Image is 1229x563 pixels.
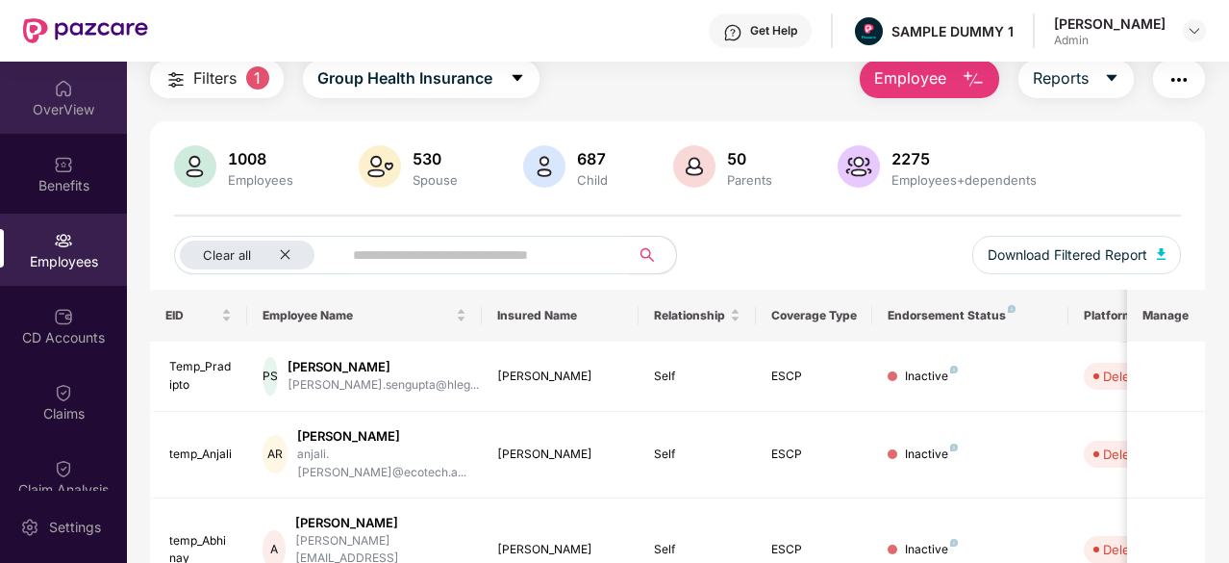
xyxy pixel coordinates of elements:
button: search [629,236,677,274]
div: Spouse [409,172,462,188]
div: [PERSON_NAME] [497,368,623,386]
div: Self [654,446,740,464]
div: 50 [723,149,776,168]
span: Filters [193,66,237,90]
button: Employee [860,60,999,98]
div: [PERSON_NAME] [497,541,623,559]
div: Settings [43,518,107,537]
img: svg+xml;base64,PHN2ZyB4bWxucz0iaHR0cDovL3d3dy53My5vcmcvMjAwMC9zdmciIHhtbG5zOnhsaW5rPSJodHRwOi8vd3... [838,145,880,188]
div: temp_Anjali [169,446,233,464]
button: Clear allclose [174,236,349,274]
div: Employees [224,172,297,188]
div: Child [573,172,612,188]
span: close [279,248,291,261]
img: svg+xml;base64,PHN2ZyBpZD0iSG9tZSIgeG1sbnM9Imh0dHA6Ly93d3cudzMub3JnLzIwMDAvc3ZnIiB3aWR0aD0iMjAiIG... [54,79,73,98]
img: svg+xml;base64,PHN2ZyBpZD0iQ0RfQWNjb3VudHMiIGRhdGEtbmFtZT0iQ0QgQWNjb3VudHMiIHhtbG5zPSJodHRwOi8vd3... [54,307,73,326]
span: Download Filtered Report [988,244,1147,266]
div: Deleted [1103,445,1149,464]
span: Group Health Insurance [317,66,492,90]
div: 1008 [224,149,297,168]
img: svg+xml;base64,PHN2ZyBpZD0iU2V0dGluZy0yMHgyMCIgeG1sbnM9Imh0dHA6Ly93d3cudzMub3JnLzIwMDAvc3ZnIiB3aW... [20,518,39,537]
span: Clear all [203,247,251,263]
span: Relationship [654,308,726,323]
button: Download Filtered Report [972,236,1182,274]
img: svg+xml;base64,PHN2ZyBpZD0iQ2xhaW0iIHhtbG5zPSJodHRwOi8vd3d3LnczLm9yZy8yMDAwL3N2ZyIgd2lkdGg9IjIwIi... [54,459,73,478]
div: Inactive [905,446,958,464]
div: PS [263,357,278,396]
img: svg+xml;base64,PHN2ZyB4bWxucz0iaHR0cDovL3d3dy53My5vcmcvMjAwMC9zdmciIHdpZHRoPSI4IiBoZWlnaHQ9IjgiIH... [950,366,958,373]
span: caret-down [1104,70,1119,88]
th: Employee Name [247,290,482,342]
span: Reports [1033,66,1089,90]
img: svg+xml;base64,PHN2ZyB4bWxucz0iaHR0cDovL3d3dy53My5vcmcvMjAwMC9zdmciIHdpZHRoPSI4IiBoZWlnaHQ9IjgiIH... [1008,305,1016,313]
img: svg+xml;base64,PHN2ZyB4bWxucz0iaHR0cDovL3d3dy53My5vcmcvMjAwMC9zdmciIHdpZHRoPSIyNCIgaGVpZ2h0PSIyNC... [1167,68,1191,91]
div: anjali.[PERSON_NAME]@ecotech.a... [297,446,466,482]
img: svg+xml;base64,PHN2ZyB4bWxucz0iaHR0cDovL3d3dy53My5vcmcvMjAwMC9zdmciIHhtbG5zOnhsaW5rPSJodHRwOi8vd3... [673,145,715,188]
img: svg+xml;base64,PHN2ZyB4bWxucz0iaHR0cDovL3d3dy53My5vcmcvMjAwMC9zdmciIHdpZHRoPSI4IiBoZWlnaHQ9IjgiIH... [950,444,958,451]
img: svg+xml;base64,PHN2ZyBpZD0iRW1wbG95ZWVzIiB4bWxucz0iaHR0cDovL3d3dy53My5vcmcvMjAwMC9zdmciIHdpZHRoPS... [54,231,73,250]
img: New Pazcare Logo [23,18,148,43]
span: caret-down [510,70,525,88]
div: Get Help [750,23,797,38]
img: svg+xml;base64,PHN2ZyB4bWxucz0iaHR0cDovL3d3dy53My5vcmcvMjAwMC9zdmciIHhtbG5zOnhsaW5rPSJodHRwOi8vd3... [1157,248,1166,260]
th: Manage [1127,290,1205,342]
img: svg+xml;base64,PHN2ZyB4bWxucz0iaHR0cDovL3d3dy53My5vcmcvMjAwMC9zdmciIHdpZHRoPSI4IiBoZWlnaHQ9IjgiIH... [950,539,958,547]
img: svg+xml;base64,PHN2ZyB4bWxucz0iaHR0cDovL3d3dy53My5vcmcvMjAwMC9zdmciIHhtbG5zOnhsaW5rPSJodHRwOi8vd3... [174,145,216,188]
div: [PERSON_NAME].sengupta@hleg... [288,376,479,395]
th: Coverage Type [756,290,873,342]
span: search [629,247,666,263]
div: [PERSON_NAME] [297,427,466,446]
div: SAMPLE DUMMY 1 [891,22,1014,40]
button: Reportscaret-down [1018,60,1134,98]
div: Platform Status [1084,308,1190,323]
div: ESCP [771,446,858,464]
div: ESCP [771,368,858,386]
div: Parents [723,172,776,188]
div: Admin [1054,33,1166,48]
span: 1 [246,66,269,90]
button: Group Health Insurancecaret-down [303,60,539,98]
span: EID [165,308,218,323]
div: [PERSON_NAME] [1054,14,1166,33]
div: 2275 [888,149,1041,168]
div: ESCP [771,541,858,559]
img: svg+xml;base64,PHN2ZyBpZD0iQ2xhaW0iIHhtbG5zPSJodHRwOi8vd3d3LnczLm9yZy8yMDAwL3N2ZyIgd2lkdGg9IjIwIi... [54,383,73,402]
span: Employee Name [263,308,452,323]
div: Endorsement Status [888,308,1052,323]
img: svg+xml;base64,PHN2ZyBpZD0iRHJvcGRvd24tMzJ4MzIiIHhtbG5zPSJodHRwOi8vd3d3LnczLm9yZy8yMDAwL3N2ZyIgd2... [1187,23,1202,38]
div: Employees+dependents [888,172,1041,188]
div: Temp_Pradipto [169,358,233,395]
div: Self [654,541,740,559]
button: Filters1 [150,60,284,98]
th: EID [150,290,248,342]
div: 530 [409,149,462,168]
img: Pazcare_Alternative_logo-01-01.png [855,17,883,45]
img: svg+xml;base64,PHN2ZyB4bWxucz0iaHR0cDovL3d3dy53My5vcmcvMjAwMC9zdmciIHdpZHRoPSIyNCIgaGVpZ2h0PSIyNC... [164,68,188,91]
th: Relationship [639,290,756,342]
img: svg+xml;base64,PHN2ZyBpZD0iQmVuZWZpdHMiIHhtbG5zPSJodHRwOi8vd3d3LnczLm9yZy8yMDAwL3N2ZyIgd2lkdGg9Ij... [54,155,73,174]
div: Inactive [905,541,958,559]
img: svg+xml;base64,PHN2ZyB4bWxucz0iaHR0cDovL3d3dy53My5vcmcvMjAwMC9zdmciIHhtbG5zOnhsaW5rPSJodHRwOi8vd3... [962,68,985,91]
div: Self [654,368,740,386]
div: Deleted [1103,367,1149,386]
img: svg+xml;base64,PHN2ZyB4bWxucz0iaHR0cDovL3d3dy53My5vcmcvMjAwMC9zdmciIHhtbG5zOnhsaW5rPSJodHRwOi8vd3... [359,145,401,188]
img: svg+xml;base64,PHN2ZyB4bWxucz0iaHR0cDovL3d3dy53My5vcmcvMjAwMC9zdmciIHhtbG5zOnhsaW5rPSJodHRwOi8vd3... [523,145,565,188]
th: Insured Name [482,290,639,342]
span: Employee [874,66,946,90]
div: [PERSON_NAME] [295,514,466,532]
div: Deleted [1103,540,1149,559]
img: svg+xml;base64,PHN2ZyBpZD0iSGVscC0zMngzMiIgeG1sbnM9Imh0dHA6Ly93d3cudzMub3JnLzIwMDAvc3ZnIiB3aWR0aD... [723,23,742,42]
div: AR [263,435,288,473]
div: [PERSON_NAME] [288,358,479,376]
div: Inactive [905,368,958,386]
div: [PERSON_NAME] [497,446,623,464]
div: 687 [573,149,612,168]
